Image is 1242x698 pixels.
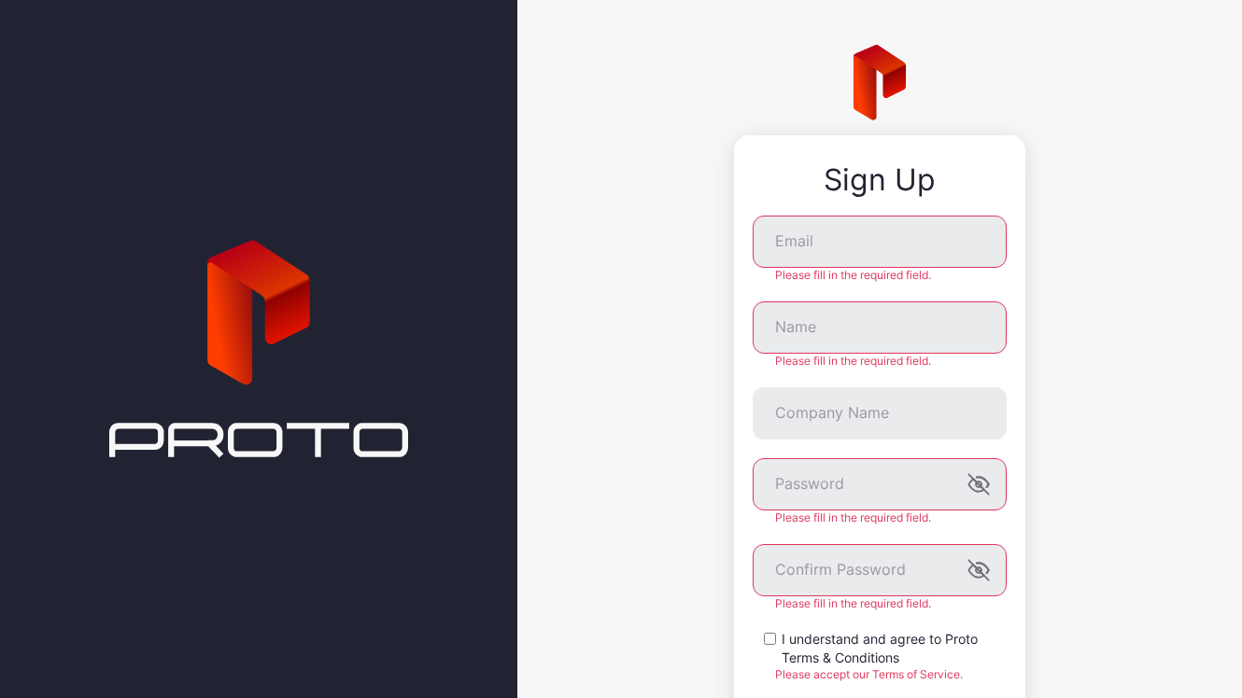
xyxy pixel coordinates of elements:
[753,667,1007,682] div: Please accept our Terms of Service.
[753,354,1007,369] div: Please fill in the required field.
[967,473,990,496] button: Password
[782,630,1007,667] label: I understand and agree to
[753,216,1007,268] input: Email
[753,596,1007,611] div: Please fill in the required field.
[753,458,1007,510] input: Password
[753,268,1007,283] div: Please fill in the required field.
[753,301,1007,354] input: Name
[753,544,1007,596] input: Confirm Password
[753,510,1007,525] div: Please fill in the required field.
[782,631,978,665] a: Proto Terms & Conditions
[753,387,1007,440] input: Company Name
[967,559,990,581] button: Confirm Password
[753,163,1007,197] div: Sign Up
